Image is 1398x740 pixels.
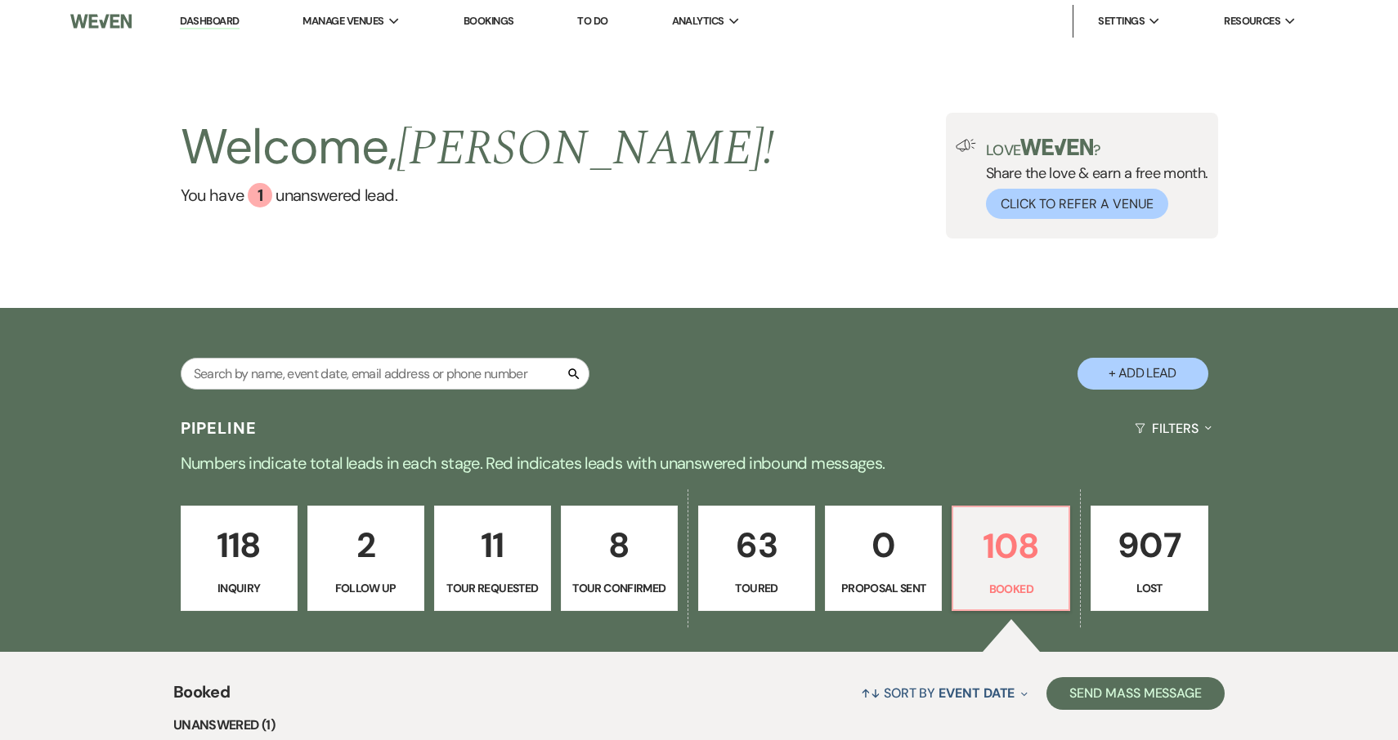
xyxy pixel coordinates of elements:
p: 907 [1101,518,1197,573]
a: 907Lost [1091,506,1208,612]
span: Manage Venues [302,13,383,29]
p: 11 [445,518,540,573]
button: Send Mass Message [1046,677,1225,710]
h3: Pipeline [181,417,258,439]
div: 1 [248,183,272,207]
img: weven-logo-green.svg [1020,139,1093,155]
span: Resources [1224,13,1280,29]
button: Filters [1128,407,1217,450]
p: Love ? [986,139,1208,158]
a: Dashboard [180,14,239,29]
p: Proposal Sent [836,579,931,597]
a: 63Toured [698,506,815,612]
a: To Do [577,14,607,28]
p: 118 [191,518,287,573]
p: Lost [1101,579,1197,597]
a: You have 1 unanswered lead. [181,183,775,207]
p: Toured [709,579,804,597]
div: Share the love & earn a free month. [976,139,1208,219]
span: Analytics [672,13,724,29]
p: Booked [963,580,1059,598]
a: 108Booked [952,506,1070,612]
a: 0Proposal Sent [825,506,942,612]
li: Unanswered (1) [173,715,1225,736]
span: Settings [1098,13,1145,29]
p: Tour Confirmed [571,579,667,597]
p: 108 [963,519,1059,573]
span: [PERSON_NAME] ! [397,111,774,186]
p: Numbers indicate total leads in each stage. Red indicates leads with unanswered inbound messages. [110,450,1288,476]
p: Tour Requested [445,579,540,597]
span: Booked [173,680,230,715]
img: loud-speaker-illustration.svg [956,139,976,152]
a: 118Inquiry [181,506,298,612]
button: Click to Refer a Venue [986,189,1168,219]
p: 63 [709,518,804,573]
span: Event Date [939,684,1015,702]
a: Bookings [464,14,514,28]
a: 8Tour Confirmed [561,506,678,612]
button: + Add Lead [1078,358,1208,390]
img: Weven Logo [70,4,132,38]
p: Inquiry [191,579,287,597]
p: 2 [318,518,414,573]
p: Follow Up [318,579,414,597]
input: Search by name, event date, email address or phone number [181,358,589,390]
span: ↑↓ [861,684,880,702]
a: 11Tour Requested [434,506,551,612]
h2: Welcome, [181,113,775,183]
button: Sort By Event Date [854,671,1034,715]
p: 0 [836,518,931,573]
a: 2Follow Up [307,506,424,612]
p: 8 [571,518,667,573]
